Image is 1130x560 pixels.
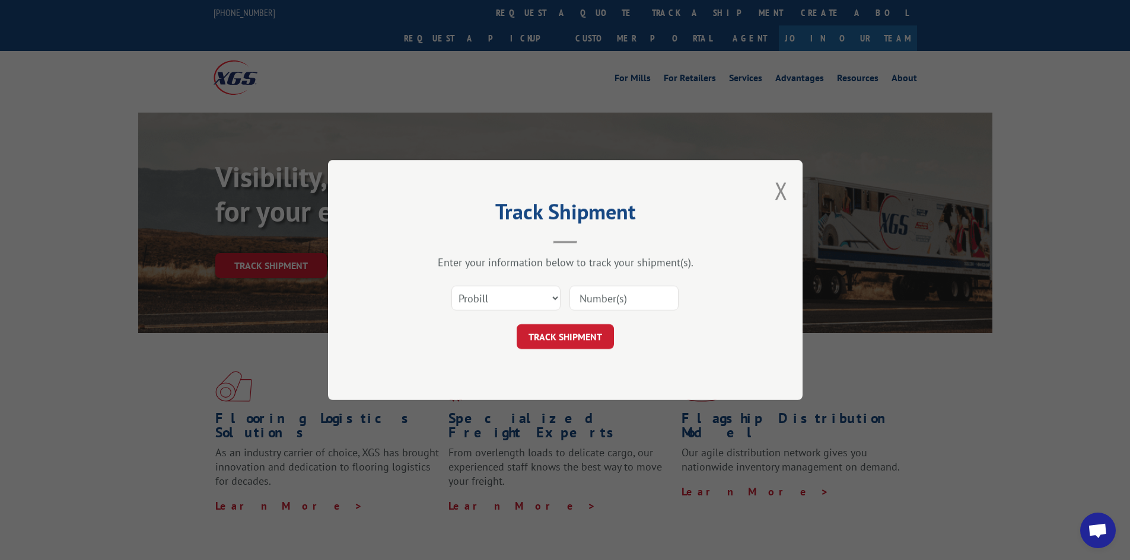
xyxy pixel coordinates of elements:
h2: Track Shipment [387,203,743,226]
button: Close modal [775,175,788,206]
button: TRACK SHIPMENT [517,324,614,349]
input: Number(s) [569,286,679,311]
div: Enter your information below to track your shipment(s). [387,255,743,269]
div: Open chat [1080,513,1116,548]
